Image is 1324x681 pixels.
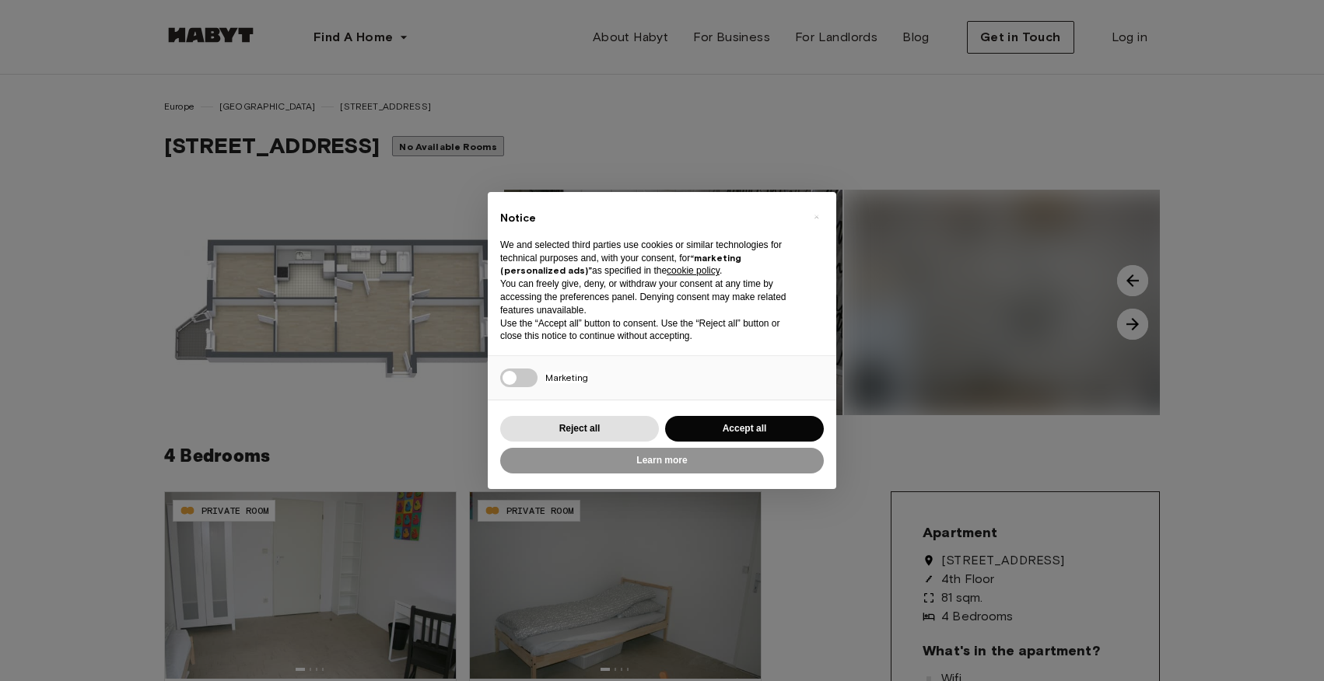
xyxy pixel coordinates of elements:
[804,204,828,229] button: Close this notice
[500,252,741,277] strong: “marketing (personalized ads)”
[500,278,799,316] p: You can freely give, deny, or withdraw your consent at any time by accessing the preferences pane...
[545,372,588,383] span: Marketing
[500,317,799,344] p: Use the “Accept all” button to consent. Use the “Reject all” button or close this notice to conti...
[500,416,659,442] button: Reject all
[814,208,819,226] span: ×
[500,239,799,278] p: We and selected third parties use cookies or similar technologies for technical purposes and, wit...
[667,265,720,276] a: cookie policy
[500,448,824,473] button: Learn more
[665,416,824,442] button: Accept all
[500,211,799,226] h2: Notice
